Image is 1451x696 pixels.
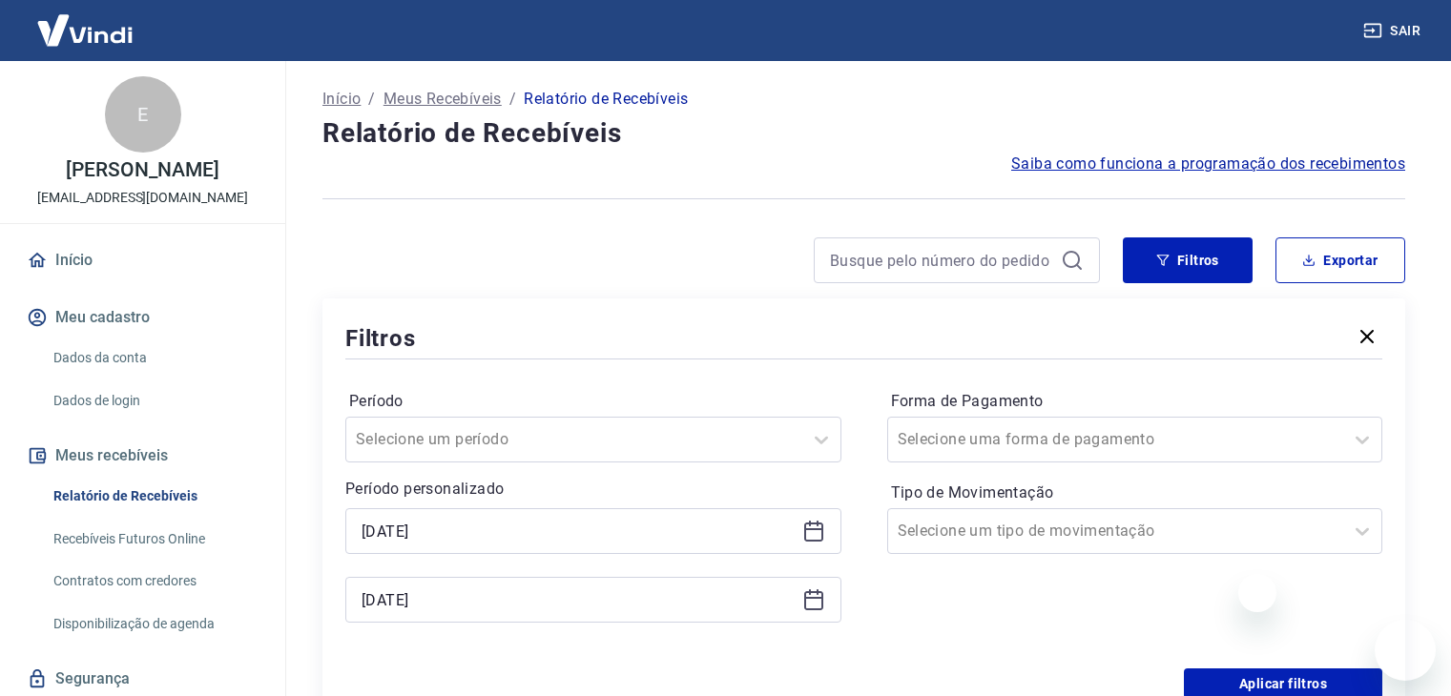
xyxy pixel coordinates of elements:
[345,478,841,501] p: Período personalizado
[1011,153,1405,175] a: Saiba como funciona a programação dos recebimentos
[362,517,795,545] input: Data inicial
[23,1,147,59] img: Vindi
[891,481,1379,504] label: Tipo de Movimentação
[37,188,248,208] p: [EMAIL_ADDRESS][DOMAIN_NAME]
[509,88,516,111] p: /
[46,562,262,601] a: Contratos com credores
[524,88,688,111] p: Relatório de Recebíveis
[23,435,262,477] button: Meus recebíveis
[23,297,262,338] button: Meu cadastro
[1275,237,1405,283] button: Exportar
[46,338,262,378] a: Dados da conta
[66,160,218,180] p: [PERSON_NAME]
[349,390,838,413] label: Período
[383,88,502,111] a: Meus Recebíveis
[368,88,375,111] p: /
[345,323,416,354] h5: Filtros
[1359,13,1428,49] button: Sair
[891,390,1379,413] label: Forma de Pagamento
[46,520,262,559] a: Recebíveis Futuros Online
[105,76,181,153] div: E
[1375,620,1436,681] iframe: Botão para abrir a janela de mensagens
[830,246,1053,275] input: Busque pelo número do pedido
[322,88,361,111] a: Início
[322,114,1405,153] h4: Relatório de Recebíveis
[46,477,262,516] a: Relatório de Recebíveis
[23,239,262,281] a: Início
[1238,574,1276,612] iframe: Fechar mensagem
[46,381,262,420] a: Dados de login
[362,585,795,614] input: Data final
[1123,237,1253,283] button: Filtros
[46,604,262,644] a: Disponibilização de agenda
